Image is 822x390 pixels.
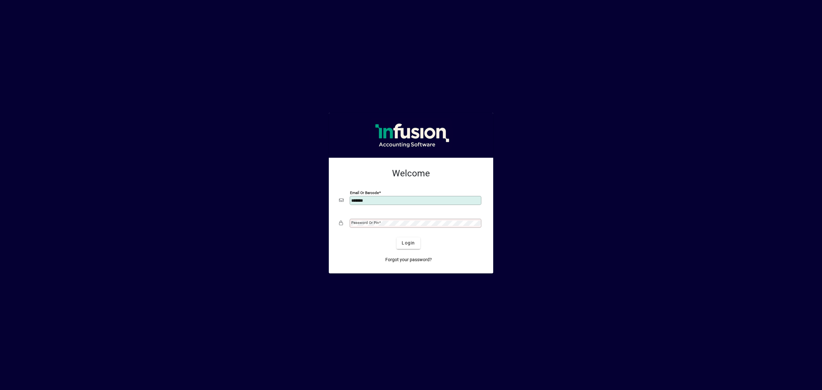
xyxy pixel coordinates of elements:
[383,254,434,266] a: Forgot your password?
[351,220,379,225] mat-label: Password or Pin
[350,190,379,195] mat-label: Email or Barcode
[397,237,420,249] button: Login
[339,168,483,179] h2: Welcome
[385,256,432,263] span: Forgot your password?
[402,240,415,246] span: Login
